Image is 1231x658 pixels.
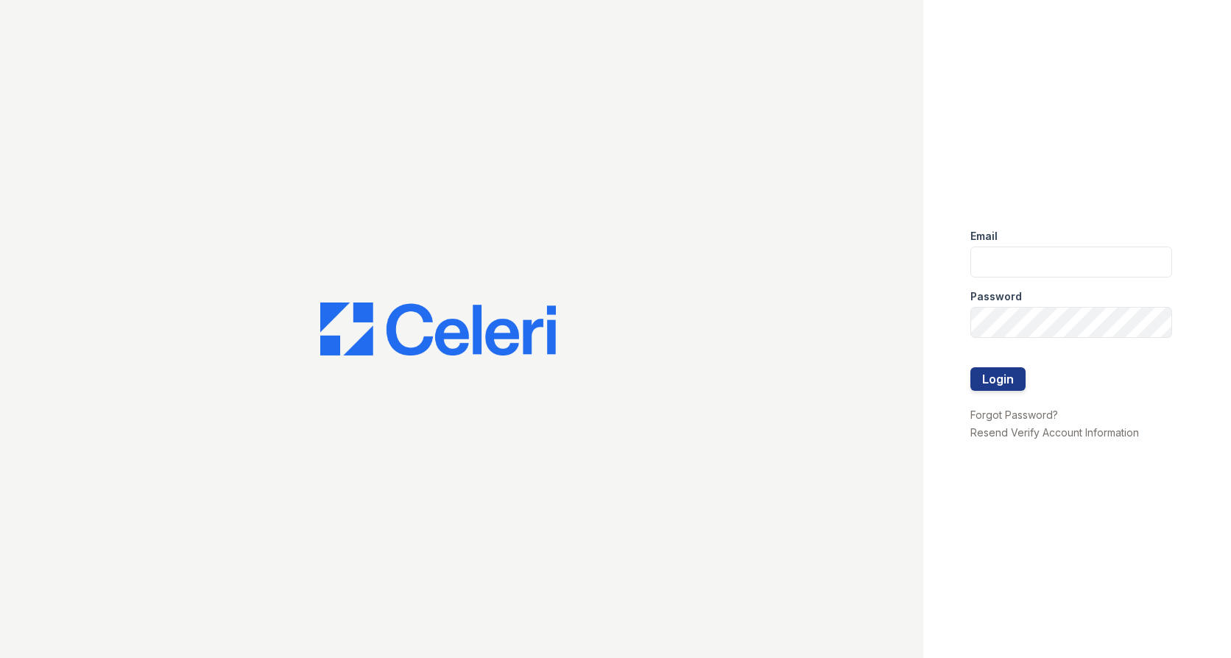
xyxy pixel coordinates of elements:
button: Login [970,367,1026,391]
label: Email [970,229,998,244]
a: Resend Verify Account Information [970,426,1139,439]
a: Forgot Password? [970,408,1058,421]
img: CE_Logo_Blue-a8612792a0a2168367f1c8372b55b34899dd931a85d93a1a3d3e32e68fde9ad4.png [320,303,556,355]
label: Password [970,289,1022,304]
